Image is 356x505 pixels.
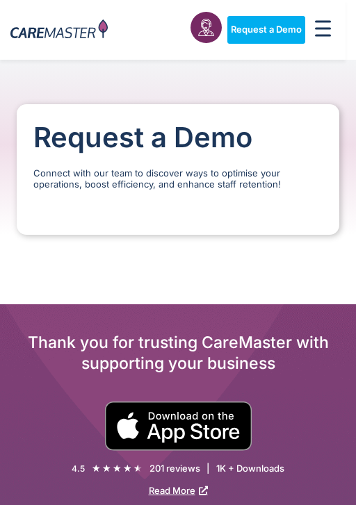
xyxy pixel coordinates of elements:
a: Request a Demo [227,16,305,44]
i: ★ [123,461,132,476]
i: ★ [102,461,111,476]
img: small black download on the apple app store button. [104,401,252,451]
a: Read More [149,485,208,496]
i: ★ [92,461,101,476]
div: 4.5/5 [92,461,143,476]
i: ★ [133,461,143,476]
h2: Thank you for trusting CareMaster with supporting your business [17,332,339,374]
img: CareMaster Logo [10,19,108,41]
div: Menu Toggle [311,16,335,44]
div: 4.5 [72,463,85,474]
h1: Request a Demo [33,121,323,154]
div: 201 reviews | 1K + Downloads [149,463,284,474]
p: Connect with our team to discover ways to optimise your operations, boost efficiency, and enhance... [33,168,323,190]
span: Request a Demo [231,24,302,35]
i: ★ [113,461,122,476]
